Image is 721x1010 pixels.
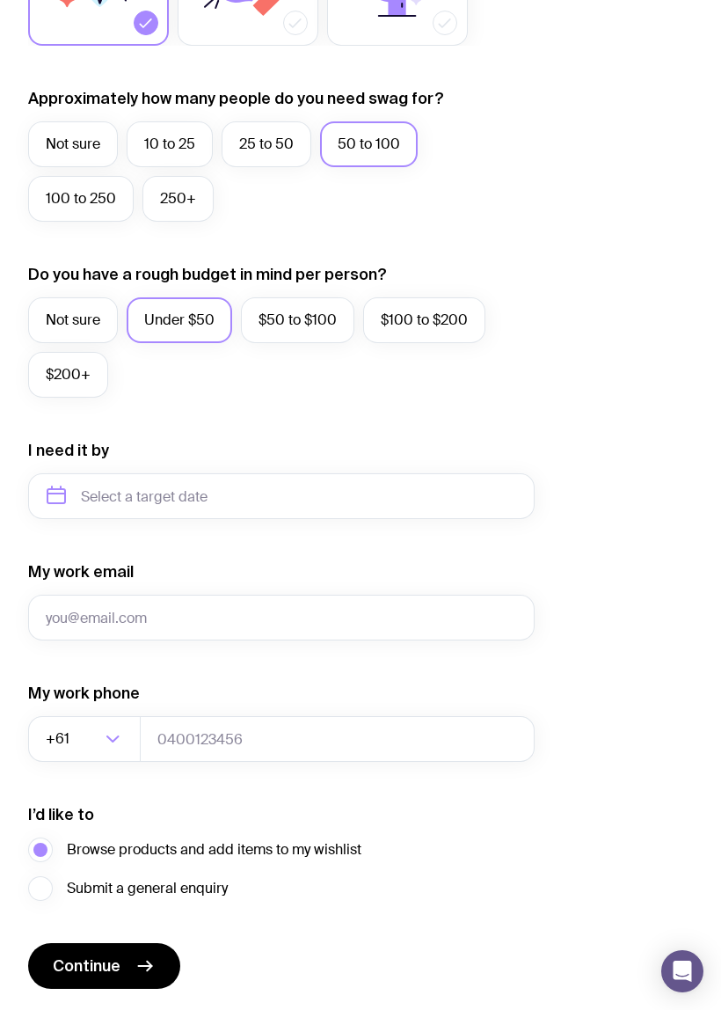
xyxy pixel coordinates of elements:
label: Not sure [28,121,118,167]
label: $50 to $100 [241,297,354,343]
div: Search for option [28,716,141,762]
label: Approximately how many people do you need swag for? [28,88,444,109]
label: 25 to 50 [222,121,311,167]
span: +61 [46,716,73,762]
label: $100 to $200 [363,297,485,343]
input: Select a target date [28,473,535,519]
input: 0400123456 [140,716,535,762]
label: 100 to 250 [28,176,134,222]
span: Browse products and add items to my wishlist [67,839,361,860]
label: My work phone [28,683,140,704]
label: I need it by [28,440,109,461]
span: Continue [53,955,120,977]
label: I’d like to [28,804,94,825]
label: My work email [28,561,134,582]
label: 50 to 100 [320,121,418,167]
label: $200+ [28,352,108,398]
button: Continue [28,943,180,989]
span: Submit a general enquiry [67,878,228,899]
label: Under $50 [127,297,232,343]
div: Open Intercom Messenger [661,950,703,992]
input: you@email.com [28,595,535,640]
input: Search for option [73,716,100,762]
label: 250+ [142,176,214,222]
label: 10 to 25 [127,121,213,167]
label: Not sure [28,297,118,343]
label: Do you have a rough budget in mind per person? [28,264,387,285]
